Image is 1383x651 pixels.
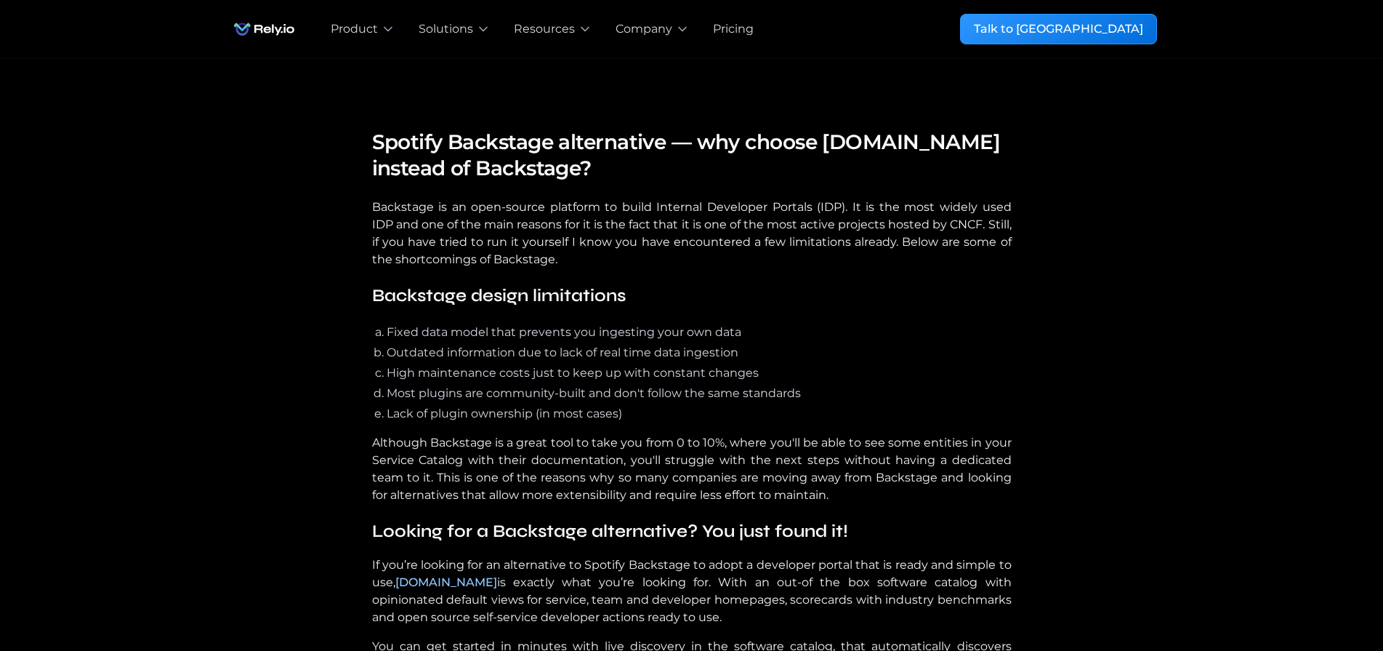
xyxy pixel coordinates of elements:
[372,129,1012,181] h4: Spotify Backstage alternative — why choose [DOMAIN_NAME] instead of Backstage?
[974,20,1143,38] div: Talk to [GEOGRAPHIC_DATA]
[372,283,1012,309] h5: Backstage design limitations
[387,344,1012,362] li: Outdated information due to lack of real time data ingestion
[387,385,1012,402] li: Most plugins are community-built and don't follow the same standards
[372,556,1012,626] p: If you’re looking for an alternative to Spotify Backstage to adopt a developer portal that is rea...
[514,20,575,38] div: Resources
[331,20,378,38] div: Product
[713,20,754,38] a: Pricing
[387,405,1012,423] li: Lack of plugin ownership (in most cases)
[372,434,1012,504] p: Although Backstage is a great tool to take you from 0 to 10%, where you'll be able to see some en...
[960,14,1157,44] a: Talk to [GEOGRAPHIC_DATA]
[616,20,672,38] div: Company
[227,15,302,44] img: Rely.io logo
[395,575,497,589] a: [DOMAIN_NAME]
[419,20,473,38] div: Solutions
[372,199,1012,268] p: Backstage is an open-source platform to build Internal Developer Portals (IDP). It is the most wi...
[387,364,1012,382] li: High maintenance costs just to keep up with constant changes
[372,519,1012,545] h5: Looking for a Backstage alternative? You just found it!
[387,324,1012,341] li: Fixed data model that prevents you ingesting your own data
